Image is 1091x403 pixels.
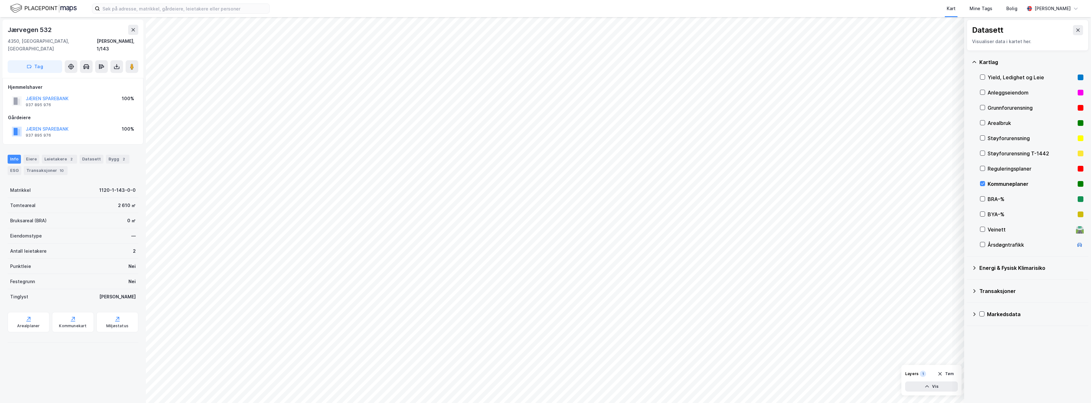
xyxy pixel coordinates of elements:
div: Kart [947,5,956,12]
div: 1 [920,371,926,377]
iframe: Chat Widget [1059,373,1091,403]
div: Visualiser data i kartet her. [972,38,1083,45]
div: Datasett [80,155,103,164]
div: Grunnforurensning [988,104,1075,112]
button: Vis [905,381,958,392]
div: ESG [8,166,21,175]
div: Antall leietakere [10,247,47,255]
div: BYA–% [988,211,1075,218]
div: Matrikkel [10,186,31,194]
div: Eiendomstype [10,232,42,240]
div: Arealplaner [17,323,40,328]
div: 1120-1-143-0-0 [99,186,136,194]
div: 2 [68,156,75,162]
div: Datasett [972,25,1003,35]
div: Yield, Ledighet og Leie [988,74,1075,81]
div: 2 [133,247,136,255]
div: Støyforurensning T-1442 [988,150,1075,157]
div: Bygg [106,155,129,164]
div: Jærvegen 532 [8,25,53,35]
div: 🛣️ [1075,225,1084,234]
div: [PERSON_NAME], 1/143 [97,37,138,53]
div: Festegrunn [10,278,35,285]
div: Miljøstatus [106,323,128,328]
div: Kontrollprogram for chat [1059,373,1091,403]
div: Hjemmelshaver [8,83,138,91]
button: Tøm [933,369,958,379]
div: Energi & Fysisk Klimarisiko [979,264,1083,272]
button: Tag [8,60,62,73]
div: Veinett [988,226,1073,233]
div: Leietakere [42,155,77,164]
div: Info [8,155,21,164]
div: Støyforurensning [988,134,1075,142]
div: 4350, [GEOGRAPHIC_DATA], [GEOGRAPHIC_DATA] [8,37,97,53]
div: Tomteareal [10,202,36,209]
div: Nei [128,263,136,270]
div: Reguleringsplaner [988,165,1075,172]
div: 2 [121,156,127,162]
div: Kartlag [979,58,1083,66]
div: Eiere [23,155,39,164]
div: Transaksjoner [979,287,1083,295]
div: Punktleie [10,263,31,270]
div: Layers [905,371,918,376]
div: Kommuneplaner [988,180,1075,188]
div: Markedsdata [987,310,1083,318]
div: Tinglyst [10,293,28,301]
div: Gårdeiere [8,114,138,121]
div: Anleggseiendom [988,89,1075,96]
div: Nei [128,278,136,285]
div: 0 ㎡ [127,217,136,224]
div: 937 895 976 [26,133,51,138]
div: 937 895 976 [26,102,51,107]
div: Bolig [1006,5,1017,12]
div: — [131,232,136,240]
img: logo.f888ab2527a4732fd821a326f86c7f29.svg [10,3,77,14]
div: 100% [122,95,134,102]
div: BRA–% [988,195,1075,203]
div: [PERSON_NAME] [99,293,136,301]
div: Mine Tags [970,5,992,12]
div: Bruksareal (BRA) [10,217,47,224]
div: 2 610 ㎡ [118,202,136,209]
div: Årsdøgntrafikk [988,241,1073,249]
div: Transaksjoner [24,166,68,175]
div: 10 [58,167,65,174]
div: [PERSON_NAME] [1035,5,1071,12]
input: Søk på adresse, matrikkel, gårdeiere, leietakere eller personer [100,4,269,13]
div: Arealbruk [988,119,1075,127]
div: 100% [122,125,134,133]
div: Kommunekart [59,323,87,328]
